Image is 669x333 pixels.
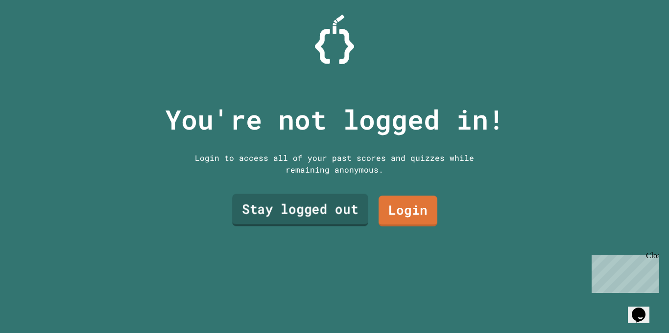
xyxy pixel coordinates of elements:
[628,294,659,323] iframe: chat widget
[315,15,354,64] img: Logo.svg
[379,196,437,226] a: Login
[588,251,659,293] iframe: chat widget
[188,152,481,176] div: Login to access all of your past scores and quizzes while remaining anonymous.
[165,99,504,140] p: You're not logged in!
[4,4,68,62] div: Chat with us now!Close
[232,194,368,226] a: Stay logged out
